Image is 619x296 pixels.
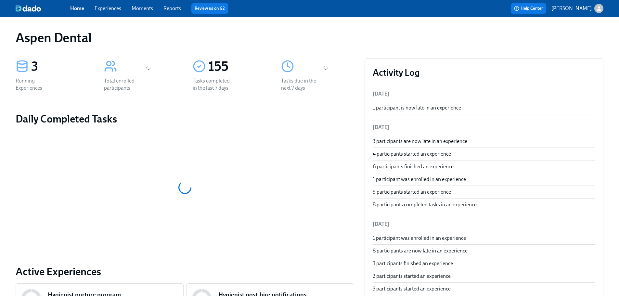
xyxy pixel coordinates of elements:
div: 3 participants started an experience [373,285,595,292]
a: dado [16,5,70,12]
div: 3 participants finished an experience [373,260,595,267]
div: 4 participants started an experience [373,150,595,158]
div: 6 participants finished an experience [373,163,595,170]
a: Active Experiences [16,265,354,278]
p: [PERSON_NAME] [551,5,592,12]
span: [DATE] [373,91,389,97]
button: Help Center [511,3,546,14]
li: [DATE] [373,120,595,135]
div: 3 [31,58,88,75]
a: Moments [132,5,153,11]
div: 3 participants are now late in an experience [373,138,595,145]
h2: Daily Completed Tasks [16,112,354,125]
div: Tasks due in the next 7 days [281,77,323,92]
div: 8 participants are now late in an experience [373,247,595,254]
div: 2 participants started an experience [373,273,595,280]
div: Total enrolled participants [104,77,146,92]
a: Review us on G2 [195,5,225,12]
a: Experiences [95,5,121,11]
img: dado [16,5,41,12]
div: 8 participants completed tasks in an experience [373,201,595,208]
a: Home [70,5,84,11]
a: Reports [163,5,181,11]
div: 1 participant is now late in an experience [373,104,595,111]
span: Help Center [514,5,543,12]
button: Review us on G2 [191,3,228,14]
h1: Aspen Dental [16,30,91,45]
div: 155 [208,58,265,75]
h3: Activity Log [373,67,595,78]
div: 1 participant was enrolled in an experience [373,235,595,242]
li: [DATE] [373,216,595,232]
div: Tasks completed in the last 7 days [193,77,234,92]
div: Running Experiences [16,77,57,92]
button: [PERSON_NAME] [551,4,603,13]
div: 1 participant was enrolled in an experience [373,176,595,183]
div: 5 participants started an experience [373,188,595,196]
